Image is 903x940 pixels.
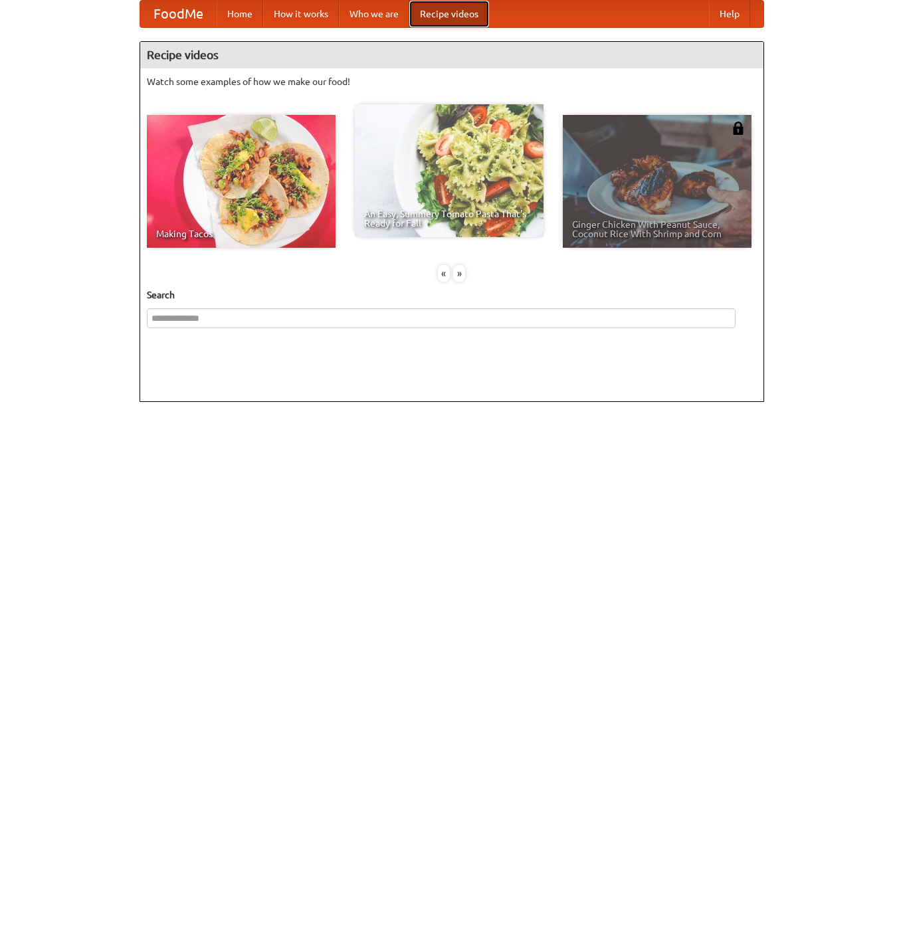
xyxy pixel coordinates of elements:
span: Making Tacos [156,229,326,238]
a: Making Tacos [147,115,336,248]
a: An Easy, Summery Tomato Pasta That's Ready for Fall [355,104,544,237]
div: « [438,265,450,282]
a: How it works [263,1,339,27]
h5: Search [147,288,757,302]
a: Home [217,1,263,27]
img: 483408.png [732,122,745,135]
a: Recipe videos [409,1,489,27]
a: FoodMe [140,1,217,27]
h4: Recipe videos [140,42,763,68]
a: Help [709,1,750,27]
a: Who we are [339,1,409,27]
div: » [453,265,465,282]
p: Watch some examples of how we make our food! [147,75,757,88]
span: An Easy, Summery Tomato Pasta That's Ready for Fall [364,209,534,228]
